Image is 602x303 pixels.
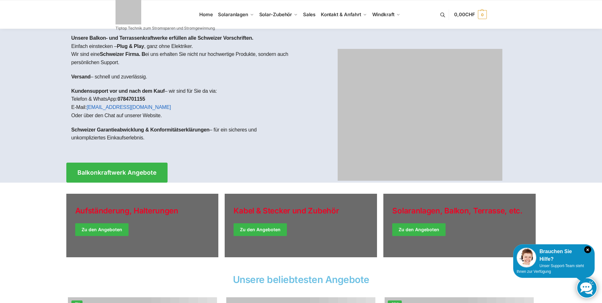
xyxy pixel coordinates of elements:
[321,11,361,17] span: Kontakt & Anfahrt
[383,194,536,257] a: Winter Jackets
[478,10,487,19] span: 0
[117,96,145,102] strong: 0784701155
[256,0,300,29] a: Solar-Zubehör
[517,248,591,263] div: Brauchen Sie Hilfe?
[71,73,296,81] p: – schnell und zuverlässig.
[259,11,292,17] span: Solar-Zubehör
[369,0,403,29] a: Windkraft
[66,163,168,183] a: Balkonkraftwerk Angebote
[372,11,394,17] span: Windkraft
[66,275,536,284] h2: Unsere beliebtesten Angebote
[465,11,475,17] span: CHF
[71,127,210,132] strong: Schweizer Garantieabwicklung & Konformitätserklärungen
[303,11,316,17] span: Sales
[87,104,171,110] a: [EMAIL_ADDRESS][DOMAIN_NAME]
[71,88,165,94] strong: Kundensupport vor und nach dem Kauf
[77,170,156,176] span: Balkonkraftwerk Angebote
[300,0,318,29] a: Sales
[225,194,377,257] a: Holiday Style
[338,49,502,181] img: Home 1
[71,35,254,41] strong: Unsere Balkon- und Terrassenkraftwerke erfüllen alle Schweizer Vorschriften.
[117,44,144,49] strong: Plug & Play
[218,11,248,17] span: Solaranlagen
[318,0,369,29] a: Kontakt & Anfahrt
[100,51,145,57] strong: Schweizer Firma. B
[584,246,591,253] i: Schließen
[215,0,256,29] a: Solaranlagen
[454,5,486,24] a: 0,00CHF 0
[517,264,584,274] span: Unser Support-Team steht Ihnen zur Verfügung
[71,74,91,79] strong: Versand
[517,248,536,267] img: Customer service
[66,29,301,153] div: Einfach einstecken – , ganz ohne Elektriker.
[71,50,296,66] p: Wir sind eine ei uns erhalten Sie nicht nur hochwertige Produkte, sondern auch persönlichen Support.
[71,126,296,142] p: – für ein sicheres und unkompliziertes Einkaufserlebnis.
[116,26,215,30] p: Tiptop Technik zum Stromsparen und Stromgewinnung
[454,11,475,17] span: 0,00
[66,194,219,257] a: Holiday Style
[71,87,296,119] p: – wir sind für Sie da via: Telefon & WhatsApp: E-Mail: Oder über den Chat auf unserer Website.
